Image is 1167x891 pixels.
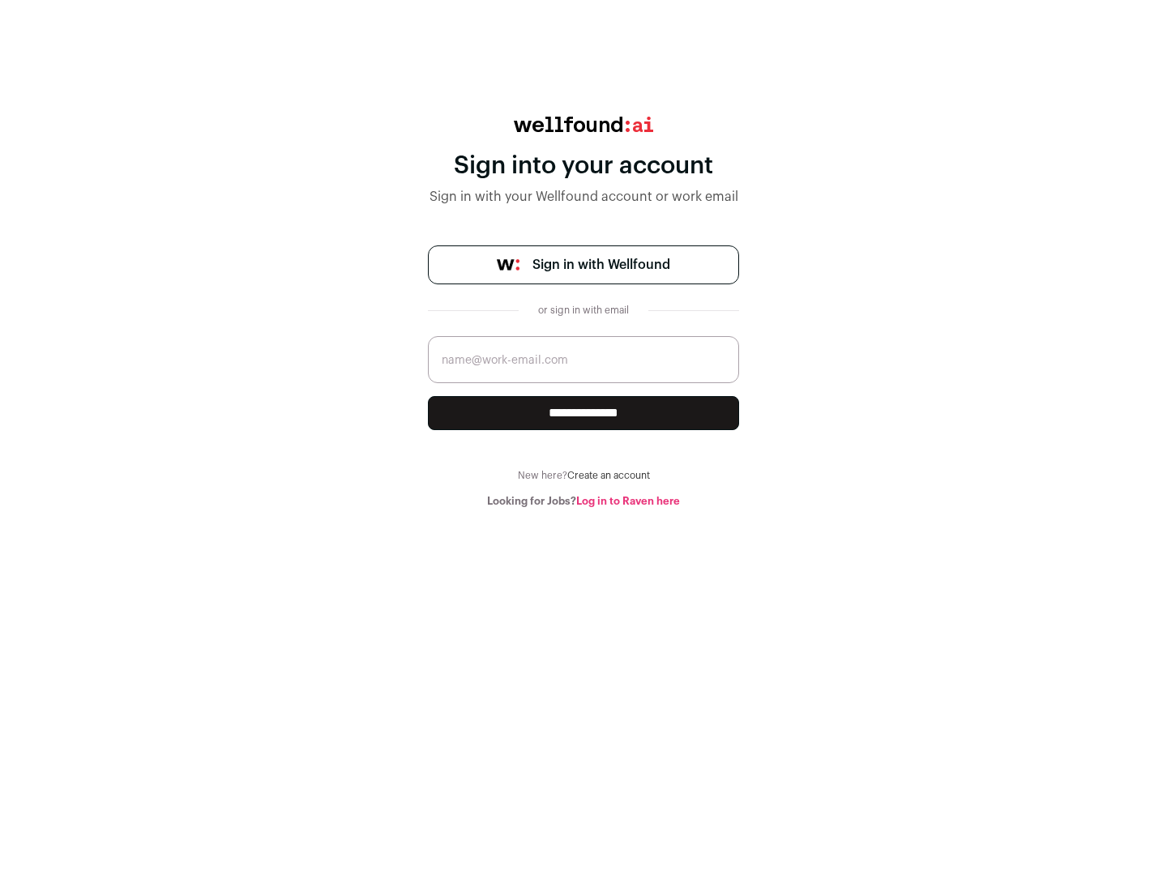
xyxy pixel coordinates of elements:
[428,245,739,284] a: Sign in with Wellfound
[428,336,739,383] input: name@work-email.com
[532,255,670,275] span: Sign in with Wellfound
[567,471,650,480] a: Create an account
[514,117,653,132] img: wellfound:ai
[428,495,739,508] div: Looking for Jobs?
[576,496,680,506] a: Log in to Raven here
[428,187,739,207] div: Sign in with your Wellfound account or work email
[428,151,739,181] div: Sign into your account
[532,304,635,317] div: or sign in with email
[497,259,519,271] img: wellfound-symbol-flush-black-fb3c872781a75f747ccb3a119075da62bfe97bd399995f84a933054e44a575c4.png
[428,469,739,482] div: New here?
